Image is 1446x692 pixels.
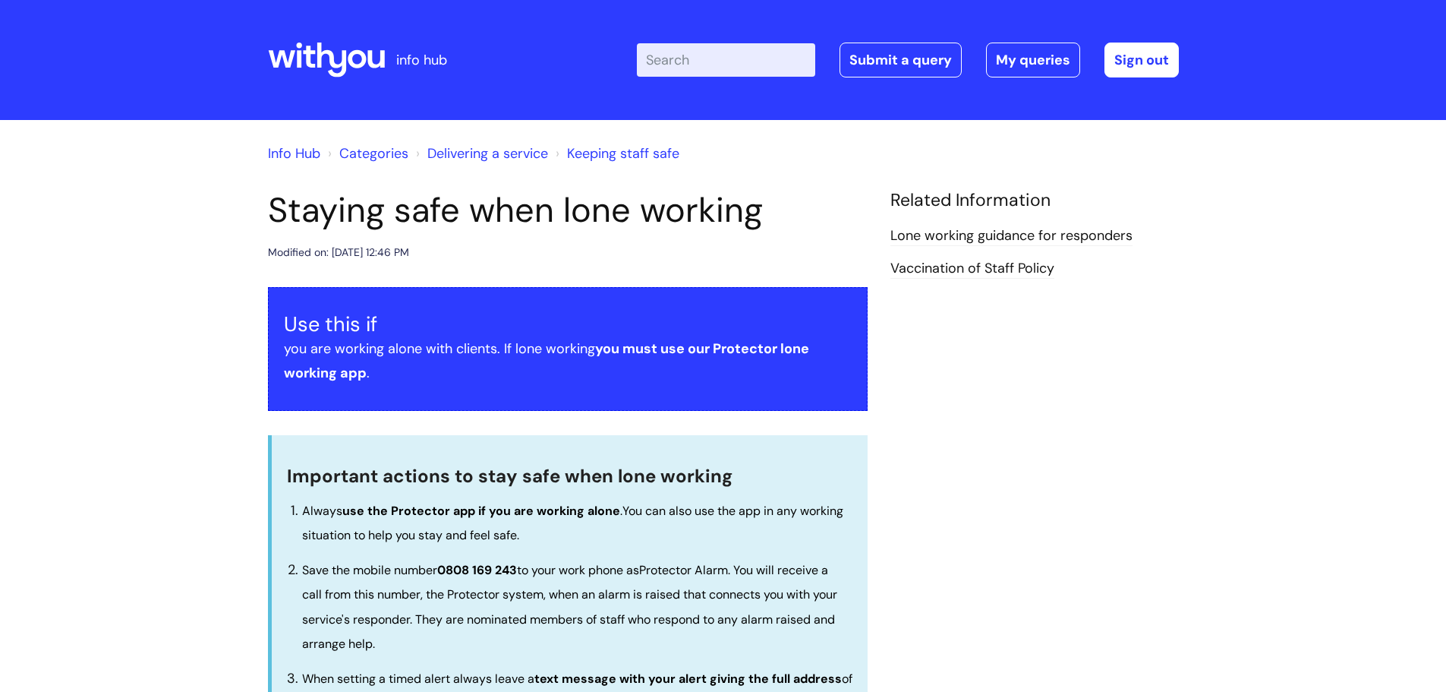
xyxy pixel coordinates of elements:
a: Delivering a service [427,144,548,163]
span: Always You can also use the app in any working situation to help you stay and feel safe. [302,503,843,543]
span: 0808 169 243 [437,562,517,578]
span: from this number, the Protector system, when an alarm is raised that connects you with your servi... [302,586,837,652]
a: Sign out [1104,43,1179,77]
div: | - [637,43,1179,77]
span: . [342,503,622,519]
h3: Use this if [284,312,852,337]
div: Modified on: [DATE] 12:46 PM [268,243,409,262]
a: Submit a query [840,43,962,77]
span: text message with your alert giving the full address [534,671,842,687]
strong: use the Protector app if you are working alone [342,503,620,519]
a: Keeping staff safe [567,144,679,163]
a: Lone working guidance for responders [890,226,1133,246]
p: info hub [396,48,447,72]
span: Save the mobile number [302,562,437,578]
a: My queries [986,43,1080,77]
a: Categories [339,144,408,163]
li: Delivering a service [412,141,548,166]
a: Vaccination of Staff Policy [890,259,1054,279]
li: Keeping staff safe [552,141,679,166]
h4: Related Information [890,190,1179,211]
h1: Staying safe when lone working [268,190,868,231]
span: Important actions to stay safe when lone working [287,464,732,488]
span: When setting a timed alert always leave a [302,671,534,687]
li: Solution home [324,141,408,166]
p: you are working alone with clients. If lone working . [284,337,852,386]
a: Info Hub [268,144,320,163]
span: to your work phone as [517,562,639,578]
input: Search [637,43,815,77]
